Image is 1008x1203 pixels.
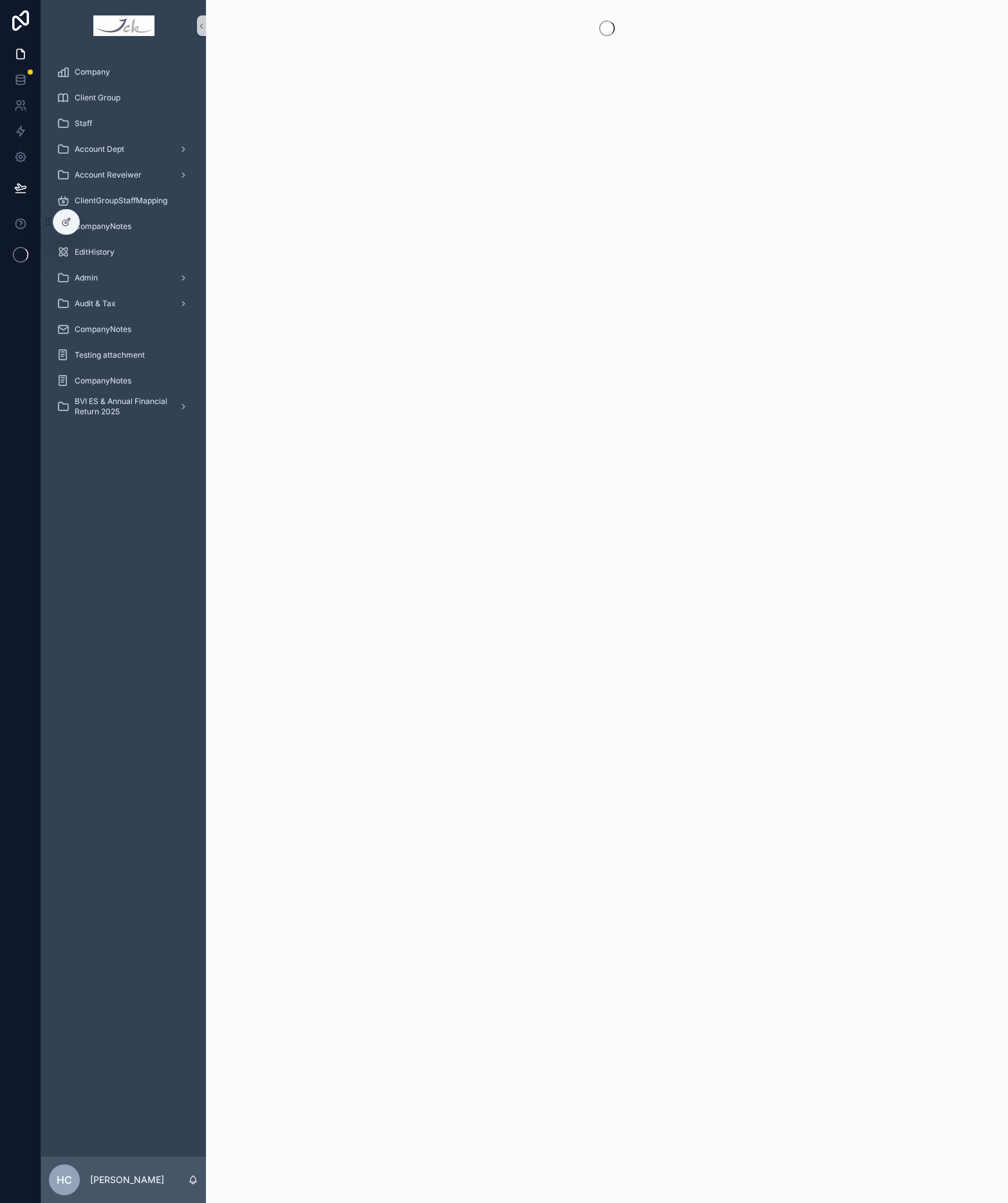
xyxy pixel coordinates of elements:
[75,324,131,335] span: CompanyNotes
[49,292,198,315] a: Audit & Tax
[75,118,92,129] span: Staff
[90,1173,164,1186] p: [PERSON_NAME]
[75,298,116,309] span: Audit & Tax
[75,67,110,77] span: Company
[93,15,154,36] img: App logo
[49,189,198,212] a: ClientGroupStaffMapping
[49,60,198,84] a: Company
[49,163,198,187] a: Account Reveiwer
[75,196,167,206] span: ClientGroupStaffMapping
[75,396,169,417] span: BVI ES & Annual Financial Return 2025
[75,93,120,103] span: Client Group
[49,395,198,418] a: BVI ES & Annual Financial Return 2025
[49,266,198,289] a: Admin
[49,215,198,238] a: CompanyNotes
[49,138,198,161] a: Account Dept
[49,344,198,367] a: Testing attachment
[49,86,198,109] a: Client Group
[75,170,142,180] span: Account Reveiwer
[49,241,198,264] a: EditHistory
[49,369,198,392] a: CompanyNotes
[49,318,198,341] a: CompanyNotes
[75,144,124,154] span: Account Dept
[75,221,131,232] span: CompanyNotes
[75,273,98,283] span: Admin
[75,247,115,257] span: EditHistory
[57,1172,72,1188] span: HC
[41,51,206,435] div: scrollable content
[75,350,145,360] span: Testing attachment
[75,376,131,386] span: CompanyNotes
[49,112,198,135] a: Staff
